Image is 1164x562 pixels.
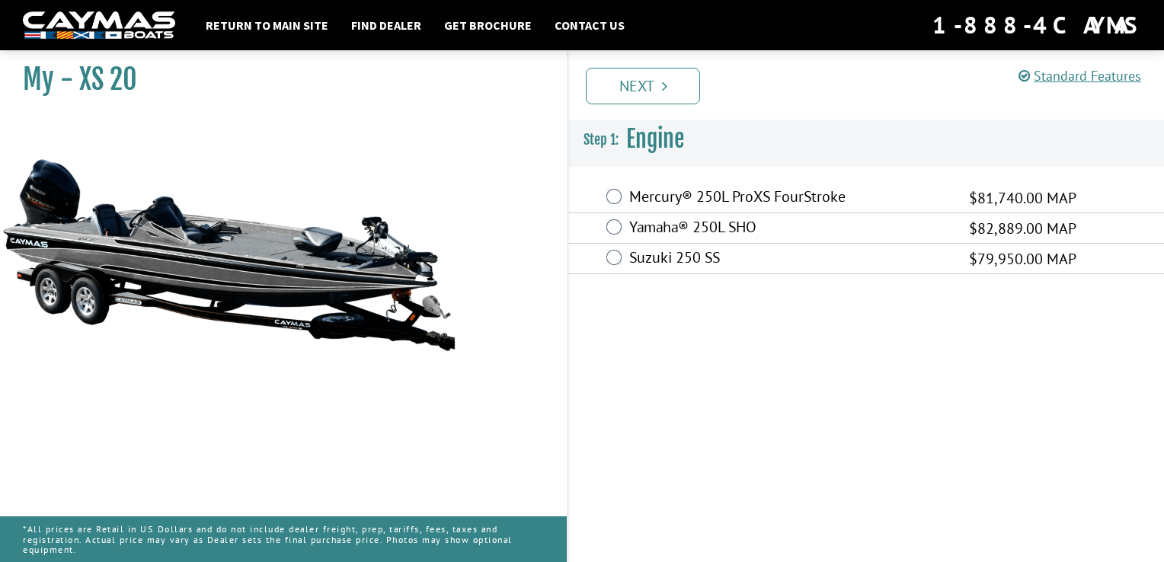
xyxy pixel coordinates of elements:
span: $81,740.00 MAP [969,187,1076,209]
h3: Engine [568,111,1164,168]
span: $82,889.00 MAP [969,217,1076,240]
label: Mercury® 250L ProXS FourStroke [629,187,950,209]
ul: Pagination [582,65,1164,104]
div: 1-888-4CAYMAS [932,8,1141,42]
a: Next [586,68,700,104]
a: Contact Us [547,15,632,35]
label: Suzuki 250 SS [629,248,950,270]
a: Return to main site [198,15,336,35]
a: Standard Features [1019,67,1141,85]
a: Get Brochure [437,15,539,35]
label: Yamaha® 250L SHO [629,218,950,240]
a: Find Dealer [344,15,429,35]
img: white-logo-c9c8dbefe5ff5ceceb0f0178aa75bf4bb51f6bca0971e226c86eb53dfe498488.png [23,11,175,40]
h1: My - XS 20 [23,62,529,97]
p: *All prices are Retail in US Dollars and do not include dealer freight, prep, tariffs, fees, taxe... [23,516,544,562]
span: $79,950.00 MAP [969,247,1076,270]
